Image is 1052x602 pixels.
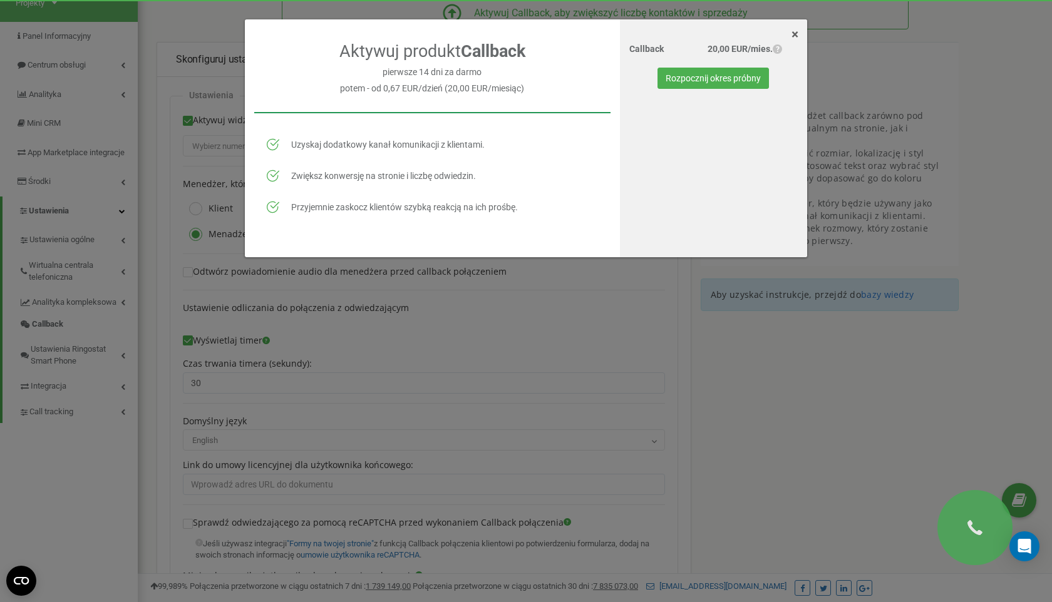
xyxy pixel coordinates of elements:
h4: Callback [629,44,689,54]
h4: 20,00 EUR/mies. [682,44,782,54]
h2: Aktywuj produkt [254,41,611,61]
img: ico [267,138,279,151]
p: Przyjemnie zaskocz klientów szybką reakcją na ich prośbę. [291,201,518,214]
span: × [792,27,798,42]
button: Open CMP widget [6,566,36,596]
h4: potem - od 0,67 EUR/dzień (20,00 EUR/miesiąc) [254,84,611,93]
p: Uzyskaj dodatkowy kanał komunikacji z klientami. [291,138,485,151]
img: ico [267,170,279,182]
h4: pierwsze 14 dni za darmo [254,68,611,77]
strong: Callback [461,41,525,61]
div: Open Intercom Messenger [1009,531,1039,561]
p: Zwiększ konwersję na stronie i liczbę odwiedzin. [291,170,476,183]
span: Koszt może się różnić w zależności od ilości wykorzystania usługi [773,44,782,54]
button: Rozpocznij okres próbny [657,68,769,89]
img: ico [267,201,279,213]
